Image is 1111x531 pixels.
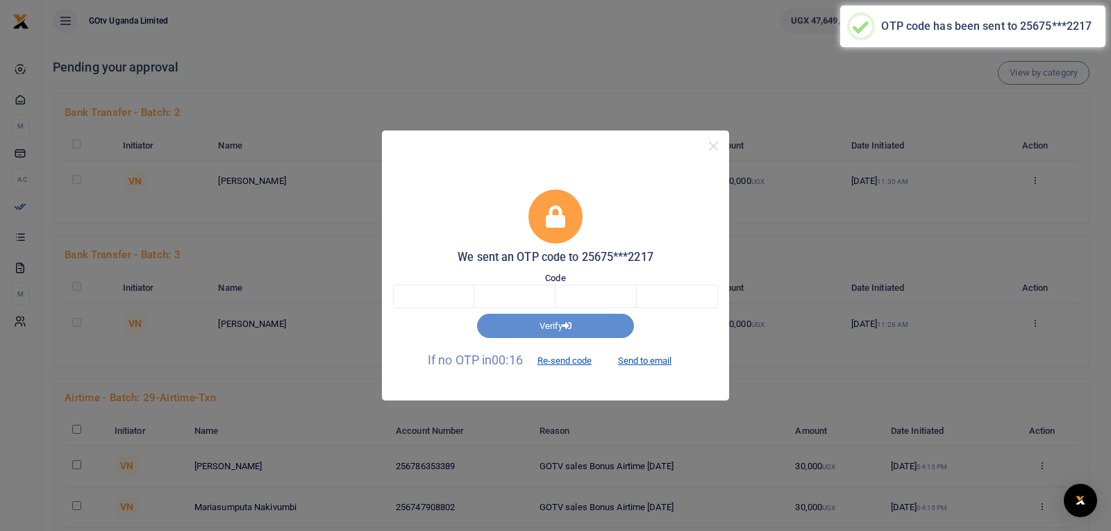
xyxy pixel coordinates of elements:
[703,136,724,156] button: Close
[393,251,718,264] h5: We sent an OTP code to 25675***2217
[428,353,603,367] span: If no OTP in
[606,349,683,373] button: Send to email
[545,271,565,285] label: Code
[1064,484,1097,517] div: Open Intercom Messenger
[492,353,523,367] span: 00:16
[526,349,603,373] button: Re-send code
